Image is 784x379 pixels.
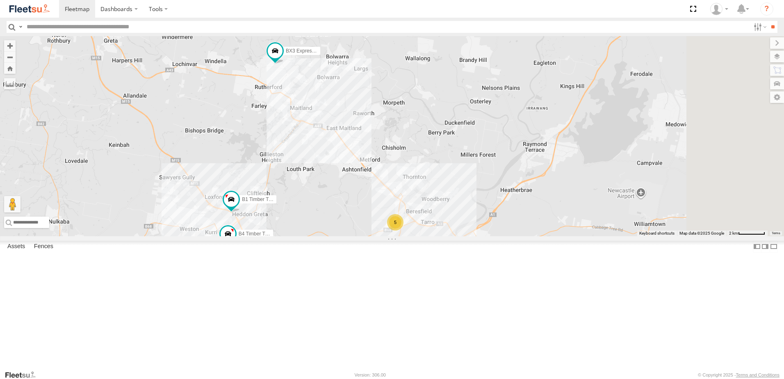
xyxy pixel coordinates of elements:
button: Zoom out [4,51,16,63]
button: Drag Pegman onto the map to open Street View [4,196,21,212]
button: Zoom in [4,40,16,51]
div: Version: 306.00 [355,372,386,377]
a: Terms (opens in new tab) [772,232,780,235]
label: Search Query [17,21,24,33]
span: B4 Timber Truck [239,231,274,237]
label: Dock Summary Table to the Right [761,241,769,253]
button: Map Scale: 2 km per 62 pixels [727,231,768,236]
div: © Copyright 2025 - [698,372,779,377]
label: Hide Summary Table [770,241,778,253]
span: Map data ©2025 Google [679,231,724,235]
label: Dock Summary Table to the Left [753,241,761,253]
div: Matt Curtis [707,3,731,15]
span: BX3 Express Ute [286,48,323,54]
button: Zoom Home [4,63,16,74]
span: 2 km [729,231,738,235]
label: Measure [4,78,16,89]
span: B1 Timber Truck [242,197,278,203]
label: Search Filter Options [750,21,768,33]
button: Keyboard shortcuts [639,231,675,236]
label: Fences [30,241,57,252]
div: 5 [387,214,403,231]
i: ? [760,2,773,16]
label: Map Settings [770,91,784,103]
a: Terms and Conditions [736,372,779,377]
a: Visit our Website [5,371,42,379]
label: Assets [3,241,29,252]
img: fleetsu-logo-horizontal.svg [8,3,51,14]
